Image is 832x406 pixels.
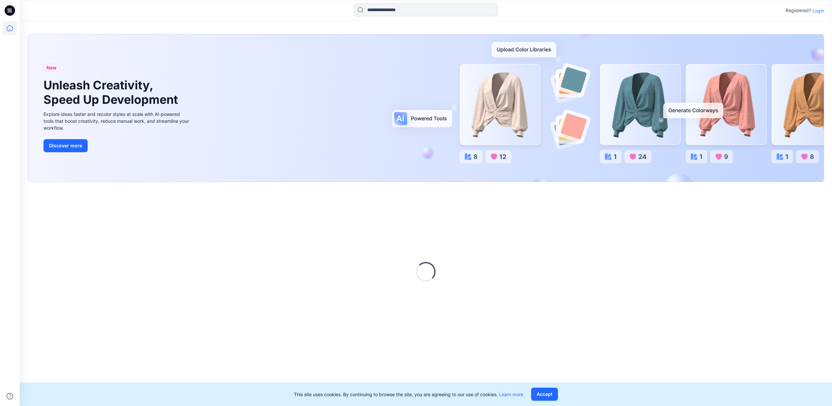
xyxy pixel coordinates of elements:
[499,392,523,397] a: Learn more
[43,78,181,106] h1: Unleash Creativity, Speed Up Development
[812,7,824,14] p: Login
[294,391,523,398] p: This site uses cookies. By continuing to browse the site, you are agreeing to our use of cookies.
[43,111,191,131] div: Explore ideas faster and recolor styles at scale with AI-powered tools that boost creativity, red...
[531,388,558,401] button: Accept
[43,139,191,152] a: Discover more
[786,7,811,14] p: Registered?
[43,139,88,152] button: Discover more
[46,64,57,72] span: New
